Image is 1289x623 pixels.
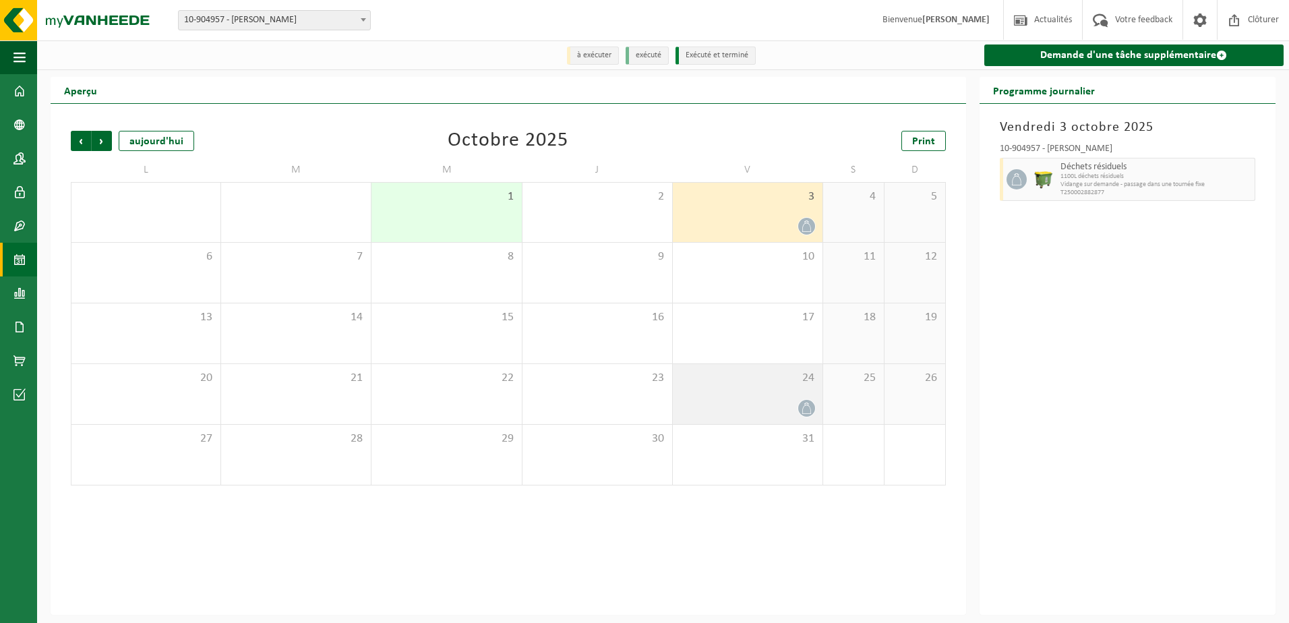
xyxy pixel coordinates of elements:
span: 30 [529,432,665,446]
td: J [522,158,673,182]
span: 26 [891,371,938,386]
span: 10-904957 - DANIEL MINNE-HOCK - PERWEZ [179,11,370,30]
span: 12 [891,249,938,264]
span: 17 [680,310,816,325]
span: Vidange sur demande - passage dans une tournée fixe [1060,181,1251,189]
span: 22 [378,371,514,386]
span: 11 [830,249,877,264]
strong: [PERSON_NAME] [922,15,990,25]
span: 20 [78,371,214,386]
span: Print [912,136,935,147]
span: 10 [680,249,816,264]
span: 1 [378,189,514,204]
td: V [673,158,823,182]
td: D [885,158,946,182]
span: 9 [529,249,665,264]
span: T250002882877 [1060,189,1251,197]
span: 6 [78,249,214,264]
span: 23 [529,371,665,386]
td: L [71,158,221,182]
span: 8 [378,249,514,264]
span: 21 [228,371,364,386]
td: S [823,158,885,182]
span: 28 [228,432,364,446]
td: M [371,158,522,182]
span: Suivant [92,131,112,151]
span: 24 [680,371,816,386]
span: 31 [680,432,816,446]
span: 4 [830,189,877,204]
span: Précédent [71,131,91,151]
span: 16 [529,310,665,325]
span: 1100L déchets résiduels [1060,173,1251,181]
h3: Vendredi 3 octobre 2025 [1000,117,1255,138]
a: Demande d'une tâche supplémentaire [984,44,1284,66]
span: 3 [680,189,816,204]
h2: Programme journalier [980,77,1108,103]
div: 10-904957 - [PERSON_NAME] [1000,144,1255,158]
span: 29 [378,432,514,446]
a: Print [901,131,946,151]
span: 13 [78,310,214,325]
span: 5 [891,189,938,204]
span: 25 [830,371,877,386]
span: 19 [891,310,938,325]
span: Déchets résiduels [1060,162,1251,173]
span: 18 [830,310,877,325]
span: 10-904957 - DANIEL MINNE-HOCK - PERWEZ [178,10,371,30]
td: M [221,158,371,182]
span: 7 [228,249,364,264]
div: aujourd'hui [119,131,194,151]
li: à exécuter [567,47,619,65]
span: 15 [378,310,514,325]
li: Exécuté et terminé [676,47,756,65]
img: WB-1100-HPE-GN-50 [1033,169,1054,189]
li: exécuté [626,47,669,65]
span: 14 [228,310,364,325]
div: Octobre 2025 [448,131,568,151]
span: 27 [78,432,214,446]
h2: Aperçu [51,77,111,103]
span: 2 [529,189,665,204]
